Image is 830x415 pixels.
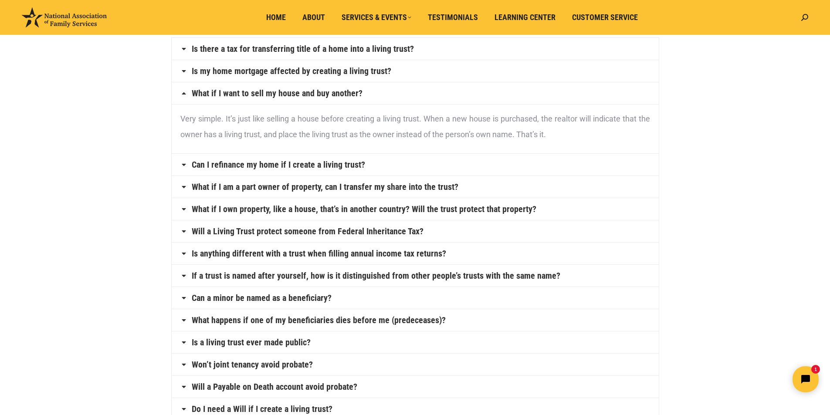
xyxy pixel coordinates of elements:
a: Customer Service [566,9,644,26]
span: Home [266,13,286,22]
img: National Association of Family Services [22,7,107,27]
a: Is my home mortgage affected by creating a living trust? [192,67,391,75]
a: Can I refinance my home if I create a living trust? [192,160,365,169]
span: Learning Center [495,13,556,22]
a: Can a minor be named as a beneficiary? [192,294,332,302]
a: What if I want to sell my house and buy another? [192,89,362,98]
p: Very simple. It’s just like selling a house before creating a living trust. When a new house is p... [180,111,650,142]
a: Won’t joint tenancy avoid probate? [192,360,313,369]
a: About [296,9,331,26]
a: Will a Payable on Death account avoid probate? [192,382,357,391]
a: If a trust is named after yourself, how is it distinguished from other people’s trusts with the s... [192,271,560,280]
a: Do I need a Will if I create a living trust? [192,405,332,413]
a: Home [260,9,292,26]
a: Learning Center [488,9,562,26]
a: Is there a tax for transferring title of a home into a living trust? [192,44,414,53]
iframe: Tidio Chat [676,359,826,400]
span: About [302,13,325,22]
a: Testimonials [422,9,484,26]
a: What if I am a part owner of property, can I transfer my share into the trust? [192,182,458,191]
span: Services & Events [342,13,411,22]
a: Will a Living Trust protect someone from Federal Inheritance Tax? [192,227,423,236]
a: What happens if one of my beneficiaries dies before me (predeceases)? [192,316,446,324]
span: Customer Service [572,13,638,22]
a: Is anything different with a trust when filling annual income tax returns? [192,249,446,258]
a: What if I own property, like a house, that’s in another country? Will the trust protect that prop... [192,205,536,213]
span: Testimonials [428,13,478,22]
a: Is a living trust ever made public? [192,338,311,347]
